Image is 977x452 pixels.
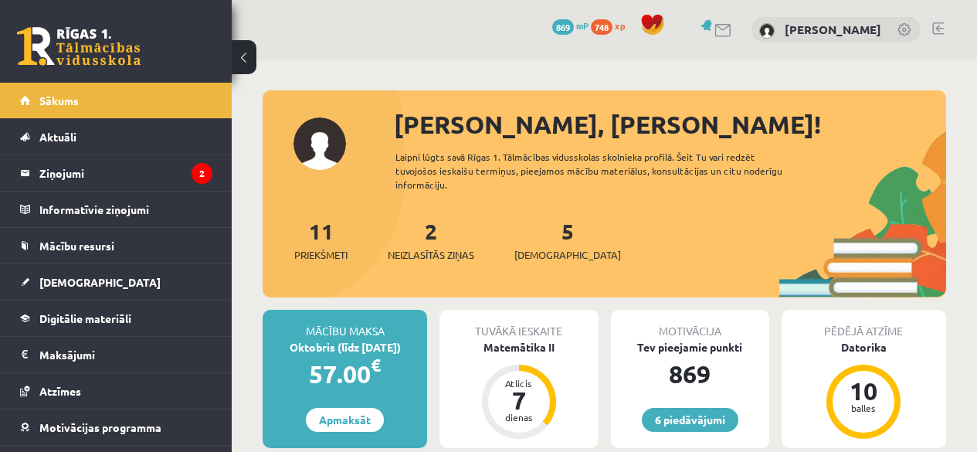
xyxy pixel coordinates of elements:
[39,311,131,325] span: Digitālie materiāli
[39,384,81,398] span: Atzīmes
[591,19,633,32] a: 748 xp
[611,339,769,355] div: Tev pieejamie punkti
[611,355,769,393] div: 869
[20,373,212,409] a: Atzīmes
[782,339,946,441] a: Datorika 10 balles
[785,22,881,37] a: [PERSON_NAME]
[611,310,769,339] div: Motivācija
[514,247,621,263] span: [DEMOGRAPHIC_DATA]
[39,337,212,372] legend: Maksājumi
[615,19,625,32] span: xp
[576,19,589,32] span: mP
[439,310,598,339] div: Tuvākā ieskaite
[306,408,384,432] a: Apmaksāt
[39,275,161,289] span: [DEMOGRAPHIC_DATA]
[394,106,946,143] div: [PERSON_NAME], [PERSON_NAME]!
[39,93,79,107] span: Sākums
[395,150,806,192] div: Laipni lūgts savā Rīgas 1. Tālmācības vidusskolas skolnieka profilā. Šeit Tu vari redzēt tuvojošo...
[20,119,212,155] a: Aktuāli
[782,310,946,339] div: Pēdējā atzīme
[782,339,946,355] div: Datorika
[496,379,542,388] div: Atlicis
[840,379,887,403] div: 10
[20,410,212,445] a: Motivācijas programma
[439,339,598,441] a: Matemātika II Atlicis 7 dienas
[20,192,212,227] a: Informatīvie ziņojumi
[388,217,474,263] a: 2Neizlasītās ziņas
[39,239,114,253] span: Mācību resursi
[514,217,621,263] a: 5[DEMOGRAPHIC_DATA]
[20,228,212,263] a: Mācību resursi
[552,19,574,35] span: 869
[20,337,212,372] a: Maksājumi
[371,354,381,376] span: €
[20,264,212,300] a: [DEMOGRAPHIC_DATA]
[263,339,427,355] div: Oktobris (līdz [DATE])
[840,403,887,413] div: balles
[263,310,427,339] div: Mācību maksa
[39,130,76,144] span: Aktuāli
[20,155,212,191] a: Ziņojumi2
[496,413,542,422] div: dienas
[39,192,212,227] legend: Informatīvie ziņojumi
[39,420,161,434] span: Motivācijas programma
[263,355,427,393] div: 57.00
[591,19,612,35] span: 748
[388,247,474,263] span: Neizlasītās ziņas
[20,301,212,336] a: Digitālie materiāli
[39,155,212,191] legend: Ziņojumi
[642,408,738,432] a: 6 piedāvājumi
[20,83,212,118] a: Sākums
[294,217,348,263] a: 11Priekšmeti
[439,339,598,355] div: Matemātika II
[192,163,212,184] i: 2
[294,247,348,263] span: Priekšmeti
[17,27,141,66] a: Rīgas 1. Tālmācības vidusskola
[496,388,542,413] div: 7
[759,23,775,39] img: Katrīne Rubene
[552,19,589,32] a: 869 mP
